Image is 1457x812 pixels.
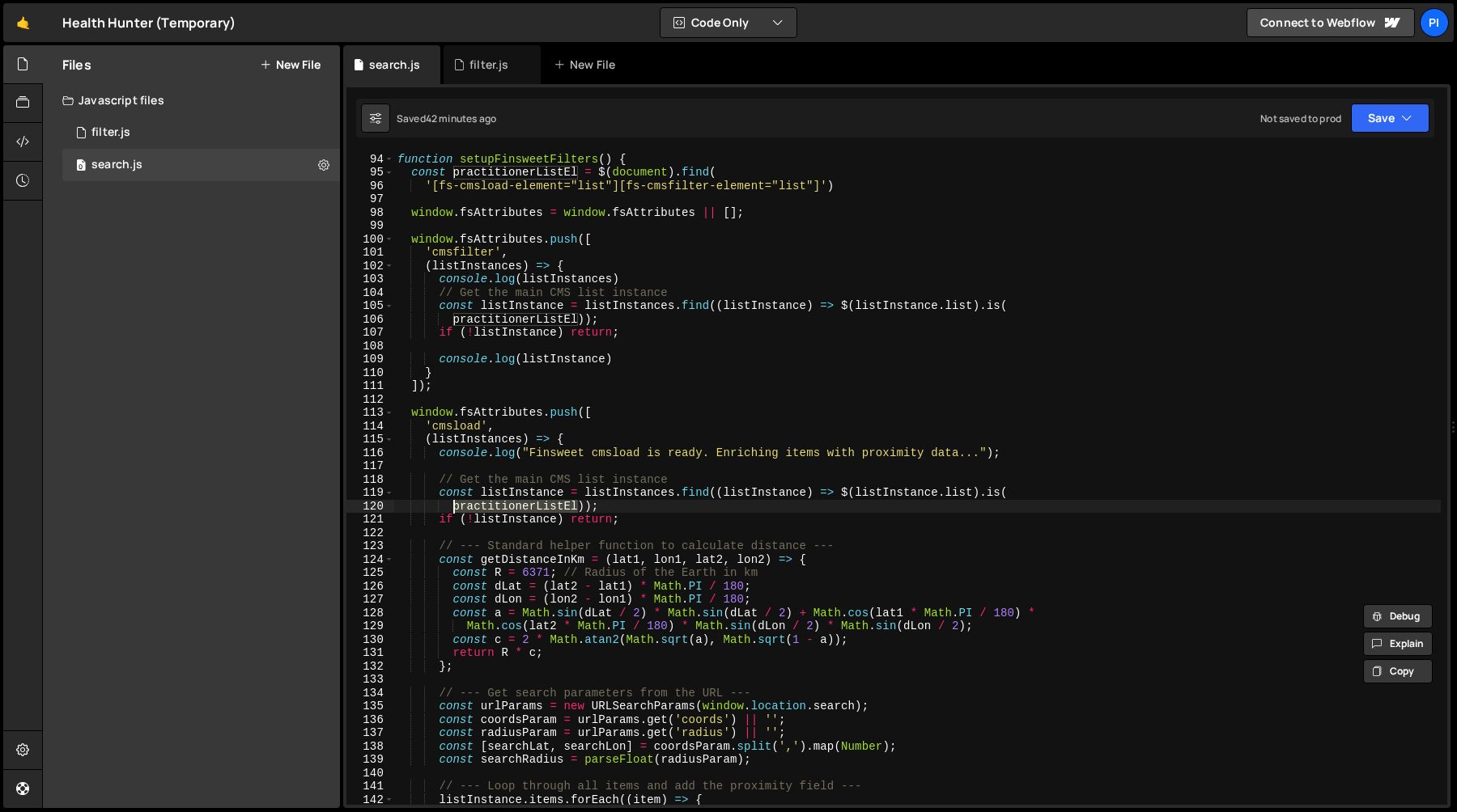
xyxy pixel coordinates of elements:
div: 100 [346,233,394,247]
div: 94 [346,153,394,167]
div: 126 [346,580,394,594]
div: 105 [346,299,394,313]
div: 120 [346,500,394,514]
button: Explain [1363,632,1433,656]
div: 112 [346,393,394,407]
div: 136 [346,713,394,727]
button: Debug [1363,604,1433,628]
div: 115 [346,433,394,446]
div: filter.js [91,125,130,140]
div: 135 [346,700,394,713]
div: 119 [346,486,394,500]
div: 141 [346,780,394,793]
div: 117 [346,459,394,473]
div: 98 [346,206,394,220]
div: Not saved to prod [1260,112,1341,125]
div: 134 [346,687,394,700]
div: 138 [346,740,394,754]
h2: Files [62,56,91,74]
div: 131 [346,646,394,660]
div: 107 [346,326,394,340]
div: 110 [346,366,394,380]
div: 113 [346,406,394,420]
div: 129 [346,620,394,633]
div: 42 minutes ago [426,112,496,125]
button: Copy [1363,659,1433,683]
div: 95 [346,166,394,180]
div: 123 [346,539,394,553]
div: 96 [346,180,394,193]
a: Pi [1420,8,1449,37]
div: search.js [91,158,142,172]
div: 97 [346,192,394,206]
div: 99 [346,219,394,233]
div: Javascript files [43,84,340,116]
div: 130 [346,633,394,647]
button: New File [260,58,321,71]
div: filter.js [469,57,508,73]
div: search.js [369,57,420,73]
div: 116 [346,446,394,460]
div: 127 [346,593,394,607]
div: 16494/44708.js [62,116,340,149]
div: 140 [346,767,394,780]
span: 0 [76,160,86,173]
div: Health Hunter (Temporary) [62,13,236,32]
div: 133 [346,673,394,687]
div: 101 [346,246,394,260]
div: New File [554,57,622,73]
div: 102 [346,260,394,273]
div: 122 [346,527,394,540]
div: 128 [346,607,394,620]
div: 104 [346,286,394,300]
div: 16494/45041.js [62,149,340,181]
div: 108 [346,340,394,353]
div: 114 [346,420,394,433]
div: 109 [346,353,394,366]
div: 124 [346,553,394,567]
div: 125 [346,566,394,580]
div: Saved [397,112,496,125]
a: Connect to Webflow [1247,8,1415,37]
div: 142 [346,793,394,807]
div: 139 [346,753,394,767]
div: 137 [346,726,394,740]
div: 106 [346,313,394,327]
button: Code Only [661,8,796,37]
a: 🤙 [3,3,43,42]
div: 103 [346,273,394,286]
div: 132 [346,660,394,674]
div: 121 [346,513,394,527]
button: Save [1351,104,1429,133]
div: 118 [346,473,394,487]
div: 111 [346,379,394,393]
